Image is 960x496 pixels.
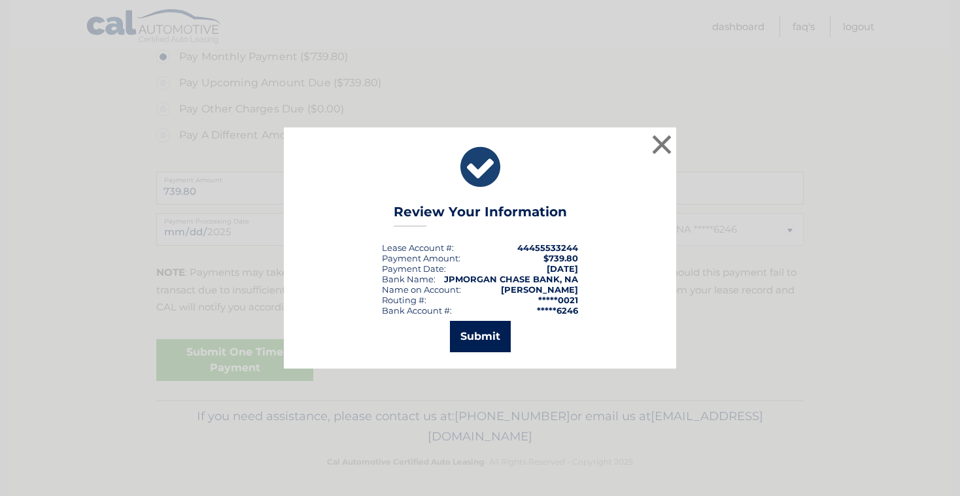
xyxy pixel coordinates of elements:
div: Bank Account #: [382,305,452,316]
div: Bank Name: [382,274,436,284]
span: $739.80 [543,253,578,263]
strong: [PERSON_NAME] [501,284,578,295]
span: [DATE] [547,263,578,274]
div: Routing #: [382,295,426,305]
button: × [649,131,675,157]
div: Name on Account: [382,284,461,295]
span: Payment Date [382,263,444,274]
div: : [382,263,446,274]
strong: 44455533244 [517,242,578,253]
button: Submit [450,321,511,352]
div: Lease Account #: [382,242,454,253]
div: Payment Amount: [382,253,460,263]
h3: Review Your Information [394,204,567,227]
strong: JPMORGAN CHASE BANK, NA [444,274,578,284]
